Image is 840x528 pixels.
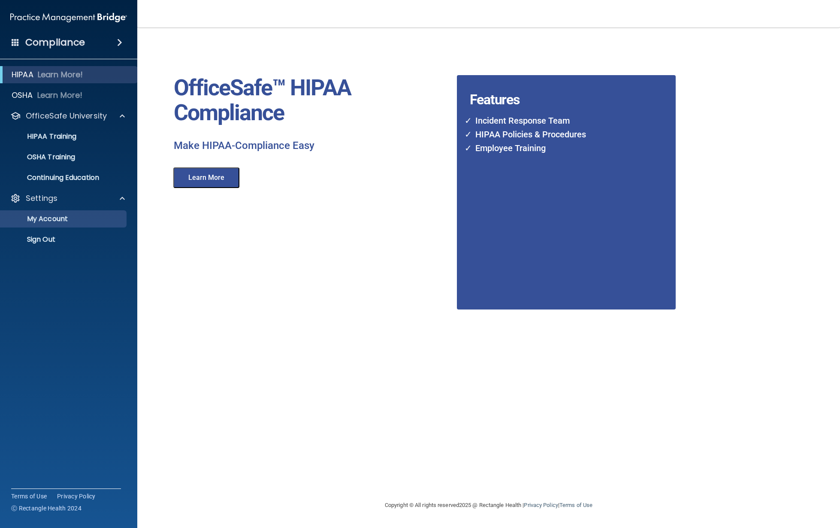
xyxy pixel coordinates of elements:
[6,235,123,244] p: Sign Out
[524,502,558,508] a: Privacy Policy
[457,75,653,92] h4: Features
[173,167,239,188] button: Learn More
[6,153,75,161] p: OSHA Training
[10,193,125,203] a: Settings
[12,90,33,100] p: OSHA
[470,127,642,141] li: HIPAA Policies & Procedures
[25,36,85,49] h4: Compliance
[6,173,123,182] p: Continuing Education
[174,76,450,125] p: OfficeSafe™ HIPAA Compliance
[6,215,123,223] p: My Account
[10,9,127,26] img: PMB logo
[559,502,592,508] a: Terms of Use
[167,175,248,181] a: Learn More
[11,504,82,513] span: Ⓒ Rectangle Health 2024
[10,111,125,121] a: OfficeSafe University
[470,141,642,155] li: Employee Training
[470,114,642,127] li: Incident Response Team
[11,492,47,501] a: Terms of Use
[174,139,450,153] p: Make HIPAA-Compliance Easy
[38,70,83,80] p: Learn More!
[37,90,83,100] p: Learn More!
[12,70,33,80] p: HIPAA
[26,111,107,121] p: OfficeSafe University
[57,492,96,501] a: Privacy Policy
[332,492,645,519] div: Copyright © All rights reserved 2025 @ Rectangle Health | |
[26,193,57,203] p: Settings
[6,132,76,141] p: HIPAA Training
